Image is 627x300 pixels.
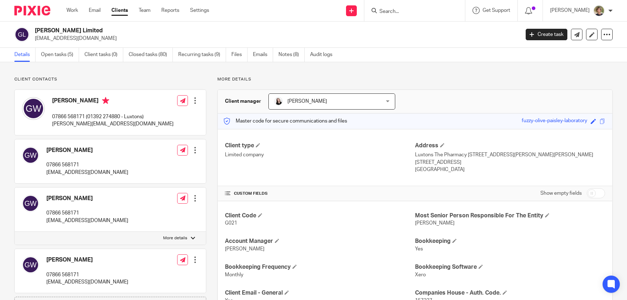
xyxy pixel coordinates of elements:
[550,7,590,14] p: [PERSON_NAME]
[129,48,173,62] a: Closed tasks (80)
[225,142,415,149] h4: Client type
[274,97,283,106] img: HR%20Andrew%20Price_Molly_Poppy%20Jakes%20Photography-7.jpg
[46,169,128,176] p: [EMAIL_ADDRESS][DOMAIN_NAME]
[41,48,79,62] a: Open tasks (5)
[225,221,237,226] span: G021
[35,27,419,34] h2: [PERSON_NAME] Limited
[225,289,415,297] h4: Client Email - General
[217,77,613,82] p: More details
[278,48,305,62] a: Notes (8)
[35,35,515,42] p: [EMAIL_ADDRESS][DOMAIN_NAME]
[14,6,50,15] img: Pixie
[52,113,174,120] p: 07866 568171 (01392 274880 - Luxtons)
[225,98,261,105] h3: Client manager
[46,209,128,217] p: 07866 568171
[46,256,128,264] h4: [PERSON_NAME]
[483,8,510,13] span: Get Support
[163,235,187,241] p: More details
[225,272,243,277] span: Monthly
[415,289,605,297] h4: Companies House - Auth. Code.
[223,117,347,125] p: Master code for secure communications and files
[178,48,226,62] a: Recurring tasks (9)
[52,120,174,128] p: [PERSON_NAME][EMAIL_ADDRESS][DOMAIN_NAME]
[46,161,128,169] p: 07866 568171
[46,147,128,154] h4: [PERSON_NAME]
[14,77,206,82] p: Client contacts
[22,97,45,120] img: svg%3E
[540,190,582,197] label: Show empty fields
[225,212,415,220] h4: Client Code
[46,217,128,224] p: [EMAIL_ADDRESS][DOMAIN_NAME]
[231,48,248,62] a: Files
[52,97,174,106] h4: [PERSON_NAME]
[287,99,327,104] span: [PERSON_NAME]
[415,263,605,271] h4: Bookkeeping Software
[66,7,78,14] a: Work
[415,151,605,158] p: Luxtons The Pharmacy [STREET_ADDRESS][PERSON_NAME][PERSON_NAME]
[14,48,36,62] a: Details
[526,29,567,40] a: Create task
[225,151,415,158] p: Limited company
[415,221,455,226] span: [PERSON_NAME]
[22,147,39,164] img: svg%3E
[415,212,605,220] h4: Most Senior Person Responsible For The Entity
[161,7,179,14] a: Reports
[46,278,128,286] p: [EMAIL_ADDRESS][DOMAIN_NAME]
[415,237,605,245] h4: Bookkeeping
[415,166,605,173] p: [GEOGRAPHIC_DATA]
[14,27,29,42] img: svg%3E
[225,237,415,245] h4: Account Manager
[593,5,605,17] img: High%20Res%20Andrew%20Price%20Accountants_Poppy%20Jakes%20photography-1142.jpg
[22,256,39,273] img: svg%3E
[415,159,605,166] p: [STREET_ADDRESS]
[253,48,273,62] a: Emails
[225,246,264,251] span: [PERSON_NAME]
[46,271,128,278] p: 07866 568171
[415,246,423,251] span: Yes
[139,7,151,14] a: Team
[102,97,109,104] i: Primary
[190,7,209,14] a: Settings
[111,7,128,14] a: Clients
[22,195,39,212] img: svg%3E
[225,191,415,197] h4: CUSTOM FIELDS
[522,117,587,125] div: fuzzy-olive-paisley-laboratory
[225,263,415,271] h4: Bookkeeping Frequency
[310,48,338,62] a: Audit logs
[46,195,128,202] h4: [PERSON_NAME]
[84,48,123,62] a: Client tasks (0)
[415,142,605,149] h4: Address
[89,7,101,14] a: Email
[379,9,443,15] input: Search
[415,272,426,277] span: Xero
